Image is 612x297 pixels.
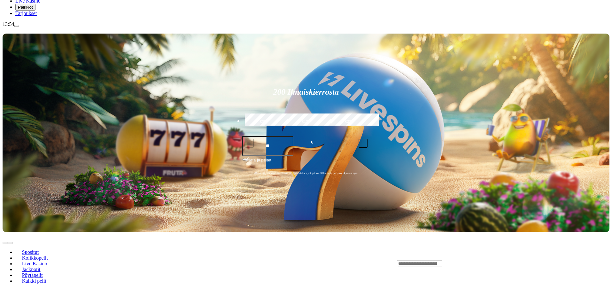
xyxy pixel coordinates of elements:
label: €50 [243,113,283,131]
a: Live Kasino [15,259,54,268]
nav: Lobby [3,238,384,289]
label: €250 [329,113,369,131]
span: Jackpotit [19,267,43,272]
a: Pöytäpelit [15,270,49,280]
span: Kaikki pelit [19,278,49,284]
button: menu [14,25,19,27]
label: €150 [286,113,326,131]
a: Suositut [15,247,45,257]
button: Palkkiot [15,4,35,11]
header: Lobby [3,232,609,295]
span: Kolikkopelit [19,255,50,261]
button: minus icon [245,139,254,148]
a: Kaikki pelit [15,276,53,285]
span: Talleta ja pelaa [244,157,271,168]
span: Palkkiot [18,5,33,10]
a: Tarjoukset [15,11,37,16]
a: Jackpotit [15,264,47,274]
button: next slide [8,242,13,244]
span: Suositut [19,249,41,255]
button: prev slide [3,242,8,244]
span: € [311,139,313,145]
input: Search [397,261,442,267]
button: plus icon [359,139,368,148]
a: Kolikkopelit [15,253,54,262]
span: Pöytäpelit [19,272,45,278]
span: Live Kasino [19,261,50,266]
span: € [247,156,249,160]
button: Talleta ja pelaa [242,157,370,169]
span: 13:54 [3,21,14,27]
